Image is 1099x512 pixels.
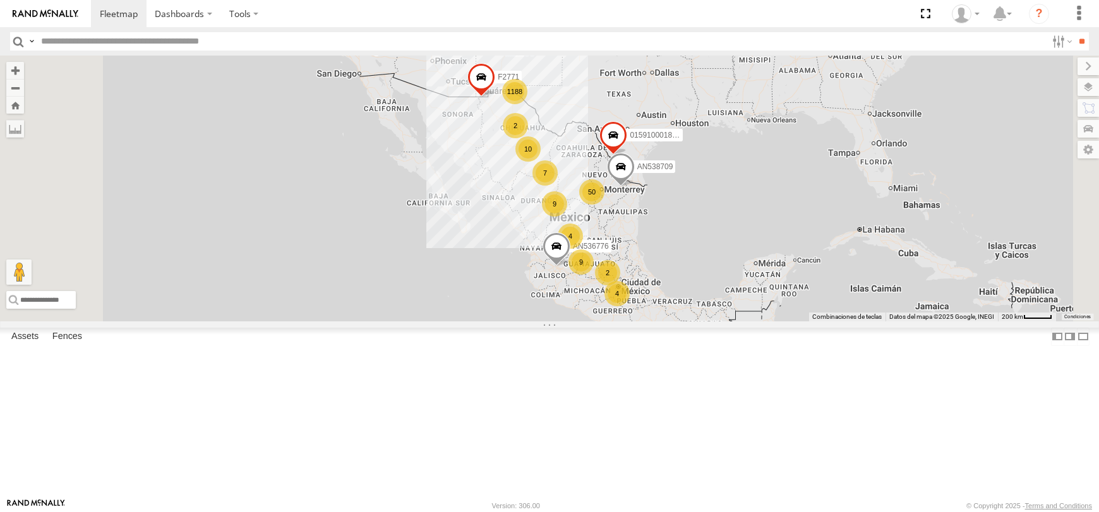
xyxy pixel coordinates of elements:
[947,4,984,23] div: Omar Miranda
[812,313,882,321] button: Combinaciones de teclas
[1051,328,1064,346] label: Dock Summary Table to the Left
[595,260,620,285] div: 2
[13,9,78,18] img: rand-logo.svg
[542,191,567,217] div: 9
[568,249,594,275] div: 9
[889,313,994,320] span: Datos del mapa ©2025 Google, INEGI
[1064,314,1091,319] a: Condiciones (se abre en una nueva pestaña)
[503,113,528,138] div: 2
[573,242,609,251] span: AN536776
[1047,32,1074,51] label: Search Filter Options
[6,120,24,138] label: Measure
[637,162,673,171] span: AN538709
[5,328,45,346] label: Assets
[1029,4,1049,24] i: ?
[604,281,630,306] div: 4
[558,223,583,249] div: 4
[1002,313,1023,320] span: 200 km
[966,502,1092,509] div: © Copyright 2025 -
[998,313,1056,321] button: Escala del mapa: 200 km por 42 píxeles
[498,73,519,82] span: F2771
[1077,328,1090,346] label: Hide Summary Table
[27,32,37,51] label: Search Query
[492,502,540,509] div: Version: 306.00
[6,97,24,114] button: Zoom Home
[7,499,65,512] a: Visit our Website
[532,160,558,186] div: 7
[1025,502,1092,509] a: Terms and Conditions
[46,328,88,346] label: Fences
[1064,328,1076,346] label: Dock Summary Table to the Right
[515,136,541,162] div: 10
[502,79,527,104] div: 1188
[6,79,24,97] button: Zoom out
[579,179,604,205] div: 50
[1078,141,1099,158] label: Map Settings
[6,62,24,79] button: Zoom in
[6,259,32,285] button: Arrastra el hombrecito naranja al mapa para abrir Street View
[630,131,693,140] span: 015910001811580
